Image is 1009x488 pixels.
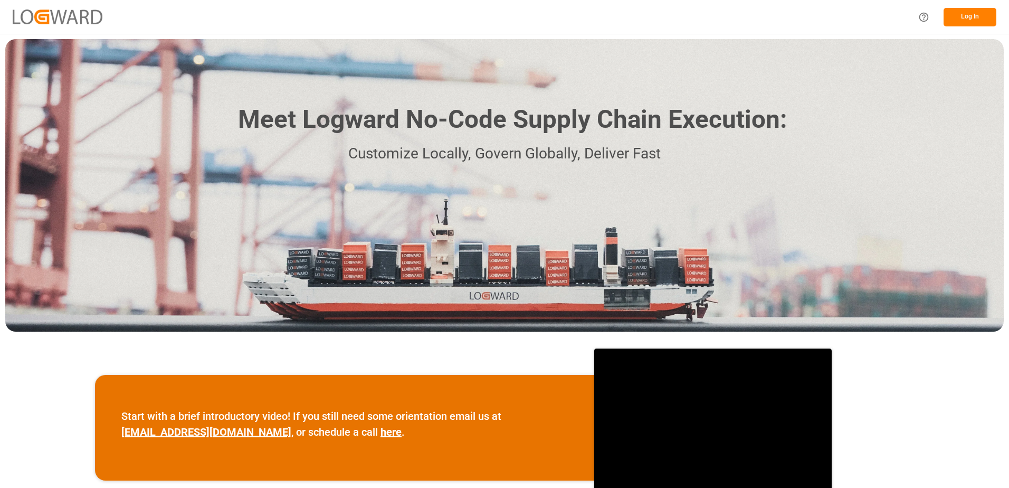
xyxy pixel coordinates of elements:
button: Log In [944,8,996,26]
button: Help Center [912,5,936,29]
p: Start with a brief introductory video! If you still need some orientation email us at , or schedu... [121,408,568,440]
a: here [380,426,402,438]
a: [EMAIL_ADDRESS][DOMAIN_NAME] [121,426,291,438]
p: Customize Locally, Govern Globally, Deliver Fast [222,142,787,166]
h1: Meet Logward No-Code Supply Chain Execution: [238,101,787,138]
img: Logward_new_orange.png [13,10,102,24]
